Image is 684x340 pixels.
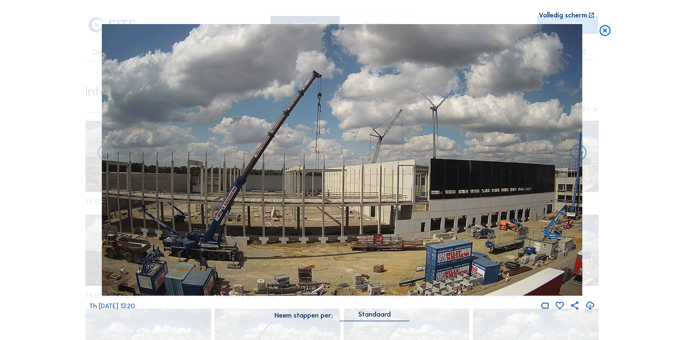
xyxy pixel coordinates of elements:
[96,143,116,163] i: Forward
[275,312,333,319] div: Neem stappen per:
[89,302,135,310] span: Th [DATE] 13:20
[358,311,391,317] div: Standaard
[102,24,582,296] img: Image
[340,311,409,321] div: Standaard
[568,143,588,163] i: Back
[539,12,587,19] div: Volledig scherm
